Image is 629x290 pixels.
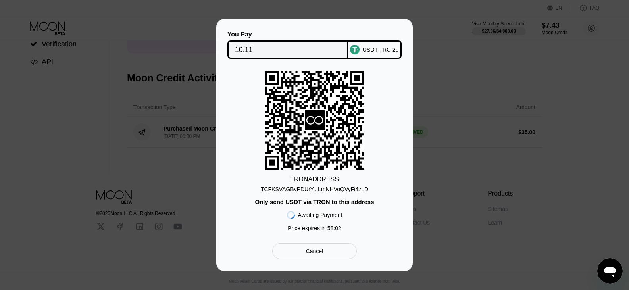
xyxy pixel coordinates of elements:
div: Awaiting Payment [298,212,342,218]
div: USDT TRC-20 [363,46,399,53]
div: Price expires in [288,225,341,231]
span: 58 : 02 [327,225,341,231]
div: Only send USDT via TRON to this address [255,198,374,205]
div: TRON ADDRESS [290,176,339,183]
iframe: Button to launch messaging window [597,258,623,284]
div: Cancel [306,248,323,255]
div: You PayUSDT TRC-20 [228,31,401,59]
div: TCFKSVAGBvPDUrY...LmNHVoQVyFi4zLD [261,186,368,192]
div: You Pay [227,31,348,38]
div: Cancel [272,243,357,259]
div: TCFKSVAGBvPDUrY...LmNHVoQVyFi4zLD [261,183,368,192]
